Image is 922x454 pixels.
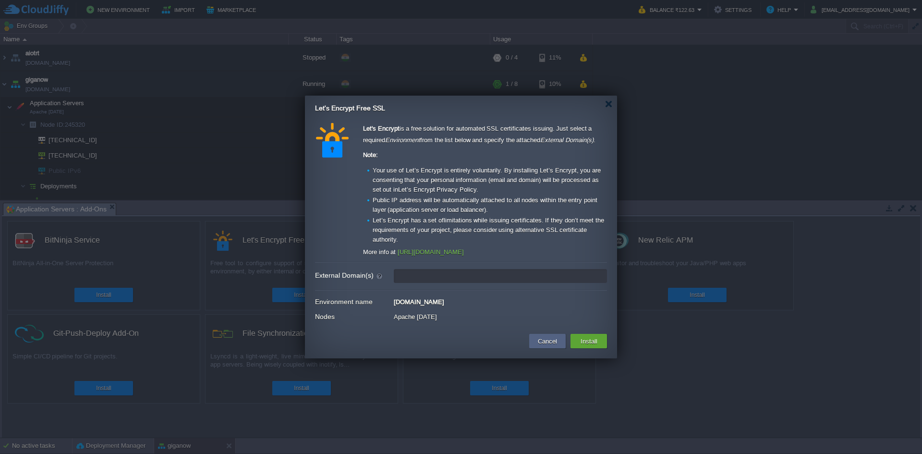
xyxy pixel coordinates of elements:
[578,335,600,347] button: Install
[398,248,464,256] a: [URL][DOMAIN_NAME]
[535,335,560,347] button: Cancel
[367,196,607,215] li: Public IP address will be automatically attached to all nodes within the entry point layer (appli...
[315,269,393,282] label: External Domain(s)
[444,217,542,224] a: limitations while issuing certificates
[385,136,420,144] em: Environment
[363,151,378,159] strong: Note:
[363,248,396,256] span: More info at
[315,123,350,158] img: letsencrypt.png
[315,310,393,323] label: Nodes
[540,136,594,144] em: External Domain(s)
[363,125,400,132] strong: Let's Encrypt
[367,166,607,195] li: Your use of Let’s Encrypt is entirely voluntarily. By installing Let’s Encrypt, you are consentin...
[398,186,476,193] a: Let’s Encrypt Privacy Policy
[363,123,604,146] p: is a free solution for automated SSL certificates issuing. Just select a required from the list b...
[367,245,607,265] li: On the Node.js server, issued certificates are just stored at the /var/lib/jelastic/keys director...
[315,295,393,308] label: Environment name
[394,310,607,320] div: Apache [DATE]
[394,295,607,306] div: [DOMAIN_NAME]
[315,104,385,112] span: Let's Encrypt Free SSL
[367,216,607,245] li: Let’s Encrypt has a set of . If they don’t meet the requirements of your project, please consider...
